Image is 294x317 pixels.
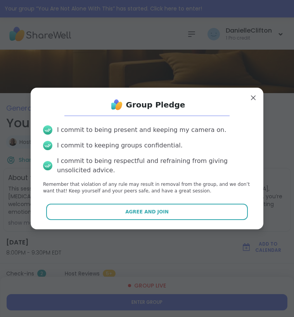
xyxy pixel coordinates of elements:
span: Agree and Join [125,208,169,215]
img: ShareWell Logo [109,97,125,113]
div: I commit to being present and keeping my camera on. [57,125,226,135]
div: I commit to being respectful and refraining from giving unsolicited advice. [57,156,251,175]
div: I commit to keeping groups confidential. [57,141,183,150]
h1: Group Pledge [126,99,185,110]
p: Remember that violation of any rule may result in removal from the group, and we don’t want that!... [43,181,251,194]
button: Agree and Join [46,204,248,220]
